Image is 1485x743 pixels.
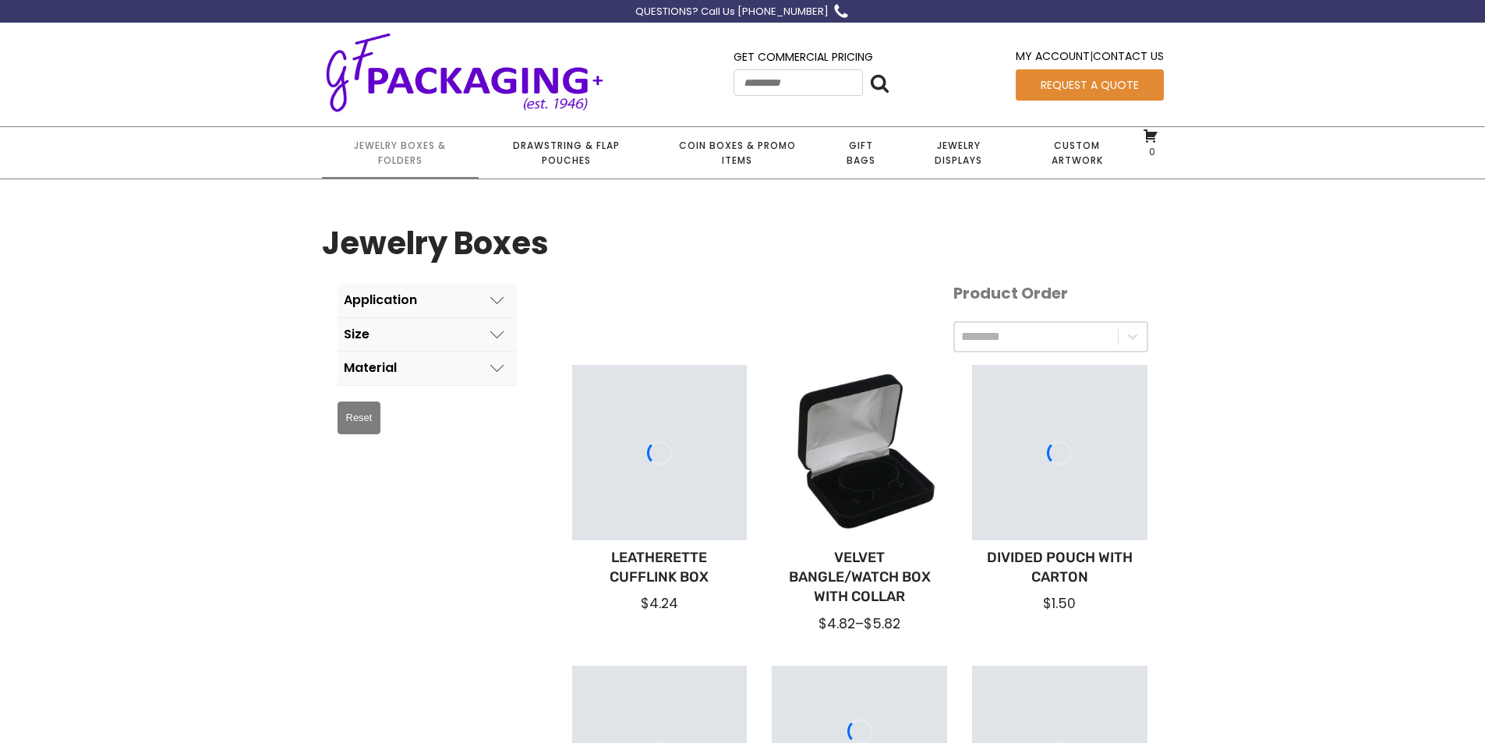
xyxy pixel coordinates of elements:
[1145,145,1155,158] span: 0
[635,4,829,20] div: QUESTIONS? Call Us [PHONE_NUMBER]
[653,127,820,179] a: Coin Boxes & Promo Items
[1093,48,1164,64] a: Contact Us
[985,594,1135,613] div: $1.50
[1016,48,1090,64] a: My Account
[734,49,873,65] a: Get Commercial Pricing
[585,594,735,613] div: $4.24
[784,614,935,633] div: –
[901,127,1017,179] a: Jewelry Displays
[1016,48,1164,69] div: |
[819,614,855,633] span: $4.82
[344,327,369,341] div: Size
[1143,128,1158,157] a: 0
[585,548,735,587] a: Leatherette Cufflink Box
[322,30,607,115] img: GF Packaging + - Established 1946
[1017,127,1137,179] a: Custom Artwork
[784,548,935,607] a: Velvet Bangle/Watch Box with Collar
[338,352,517,385] button: Material
[344,361,397,375] div: Material
[344,293,417,307] div: Application
[479,127,653,179] a: Drawstring & Flap Pouches
[322,127,479,179] a: Jewelry Boxes & Folders
[338,318,517,352] button: Size
[864,614,900,633] span: $5.82
[338,284,517,317] button: Application
[821,127,901,179] a: Gift Bags
[985,548,1135,587] a: Divided Pouch with Carton
[322,218,549,268] h1: Jewelry Boxes
[1016,69,1164,101] a: Request a Quote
